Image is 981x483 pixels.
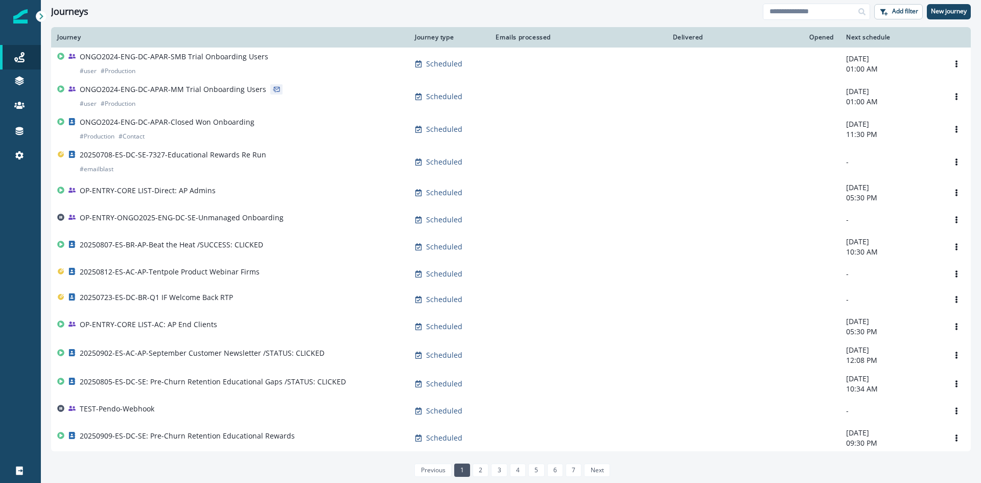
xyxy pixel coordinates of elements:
[948,292,965,307] button: Options
[566,464,581,477] a: Page 7
[426,91,462,102] p: Scheduled
[846,384,936,394] p: 10:34 AM
[51,424,971,452] a: 20250909-ES-DC-SE: Pre-Churn Retention Educational RewardsScheduled-[DATE]09:30 PMOptions
[13,9,28,24] img: Inflection
[51,207,971,233] a: OP-ENTRY-ONGO2025-ENG-DC-SE-Unmanaged OnboardingScheduled--Options
[51,48,971,80] a: ONGO2024-ENG-DC-APAR-SMB Trial Onboarding Users#user#ProductionScheduled-[DATE]01:00 AMOptions
[846,193,936,203] p: 05:30 PM
[547,464,563,477] a: Page 6
[415,33,479,41] div: Journey type
[948,319,965,334] button: Options
[846,182,936,193] p: [DATE]
[426,433,462,443] p: Scheduled
[51,146,971,178] a: 20250708-ES-DC-SE-7327-Educational Rewards Re Run#emailblastScheduled--Options
[473,464,488,477] a: Page 2
[846,247,936,257] p: 10:30 AM
[892,8,918,15] p: Add filter
[948,403,965,419] button: Options
[563,33,703,41] div: Delivered
[80,150,266,160] p: 20250708-ES-DC-SE-7327-Educational Rewards Re Run
[846,269,936,279] p: -
[948,348,965,363] button: Options
[846,97,936,107] p: 01:00 AM
[426,379,462,389] p: Scheduled
[426,269,462,279] p: Scheduled
[948,212,965,227] button: Options
[101,66,135,76] p: # Production
[80,431,295,441] p: 20250909-ES-DC-SE: Pre-Churn Retention Educational Rewards
[426,294,462,305] p: Scheduled
[51,370,971,398] a: 20250805-ES-DC-SE: Pre-Churn Retention Educational Gaps /STATUS: CLICKEDScheduled-[DATE]10:34 AMO...
[80,267,260,277] p: 20250812-ES-AC-AP-Tentpole Product Webinar Firms
[51,341,971,370] a: 20250902-ES-AC-AP-September Customer Newsletter /STATUS: CLICKEDScheduled-[DATE]12:08 PMOptions
[846,406,936,416] p: -
[51,261,971,287] a: 20250812-ES-AC-AP-Tentpole Product Webinar FirmsScheduled--Options
[948,56,965,72] button: Options
[51,287,971,312] a: 20250723-ES-DC-BR-Q1 IF Welcome Back RTPScheduled--Options
[51,233,971,261] a: 20250807-ES-BR-AP-Beat the Heat /SUCCESS: CLICKEDScheduled-[DATE]10:30 AMOptions
[948,430,965,446] button: Options
[80,240,263,250] p: 20250807-ES-BR-AP-Beat the Heat /SUCCESS: CLICKED
[846,345,936,355] p: [DATE]
[426,215,462,225] p: Scheduled
[426,59,462,69] p: Scheduled
[80,377,346,387] p: 20250805-ES-DC-SE: Pre-Churn Retention Educational Gaps /STATUS: CLICKED
[51,80,971,113] a: ONGO2024-ENG-DC-APAR-MM Trial Onboarding Users#user#ProductionScheduled-[DATE]01:00 AMOptions
[80,66,97,76] p: # user
[80,186,216,196] p: OP-ENTRY-CORE LIST-Direct: AP Admins
[80,52,268,62] p: ONGO2024-ENG-DC-APAR-SMB Trial Onboarding Users
[80,164,113,174] p: # emailblast
[51,6,88,17] h1: Journeys
[948,122,965,137] button: Options
[846,215,936,225] p: -
[846,86,936,97] p: [DATE]
[846,33,936,41] div: Next schedule
[846,119,936,129] p: [DATE]
[931,8,967,15] p: New journey
[584,464,610,477] a: Next page
[874,4,923,19] button: Add filter
[101,99,135,109] p: # Production
[492,33,551,41] div: Emails processed
[715,33,834,41] div: Opened
[528,464,544,477] a: Page 5
[846,327,936,337] p: 05:30 PM
[80,404,154,414] p: TEST-Pendo-Webhook
[846,157,936,167] p: -
[948,239,965,255] button: Options
[426,242,462,252] p: Scheduled
[846,237,936,247] p: [DATE]
[454,464,470,477] a: Page 1 is your current page
[927,4,971,19] button: New journey
[119,131,145,142] p: # Contact
[846,438,936,448] p: 09:30 PM
[80,292,233,303] p: 20250723-ES-DC-BR-Q1 IF Welcome Back RTP
[426,157,462,167] p: Scheduled
[426,124,462,134] p: Scheduled
[510,464,526,477] a: Page 4
[846,294,936,305] p: -
[57,33,403,41] div: Journey
[948,185,965,200] button: Options
[80,84,266,95] p: ONGO2024-ENG-DC-APAR-MM Trial Onboarding Users
[426,321,462,332] p: Scheduled
[948,89,965,104] button: Options
[948,154,965,170] button: Options
[51,178,971,207] a: OP-ENTRY-CORE LIST-Direct: AP AdminsScheduled-[DATE]05:30 PMOptions
[491,464,507,477] a: Page 3
[846,54,936,64] p: [DATE]
[51,312,971,341] a: OP-ENTRY-CORE LIST-AC: AP End ClientsScheduled-[DATE]05:30 PMOptions
[80,213,284,223] p: OP-ENTRY-ONGO2025-ENG-DC-SE-Unmanaged Onboarding
[426,406,462,416] p: Scheduled
[426,188,462,198] p: Scheduled
[846,355,936,365] p: 12:08 PM
[80,117,254,127] p: ONGO2024-ENG-DC-APAR-Closed Won Onboarding
[846,428,936,438] p: [DATE]
[948,376,965,392] button: Options
[846,129,936,140] p: 11:30 PM
[948,266,965,282] button: Options
[80,348,324,358] p: 20250902-ES-AC-AP-September Customer Newsletter /STATUS: CLICKED
[80,319,217,330] p: OP-ENTRY-CORE LIST-AC: AP End Clients
[51,113,971,146] a: ONGO2024-ENG-DC-APAR-Closed Won Onboarding#Production#ContactScheduled-[DATE]11:30 PMOptions
[426,350,462,360] p: Scheduled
